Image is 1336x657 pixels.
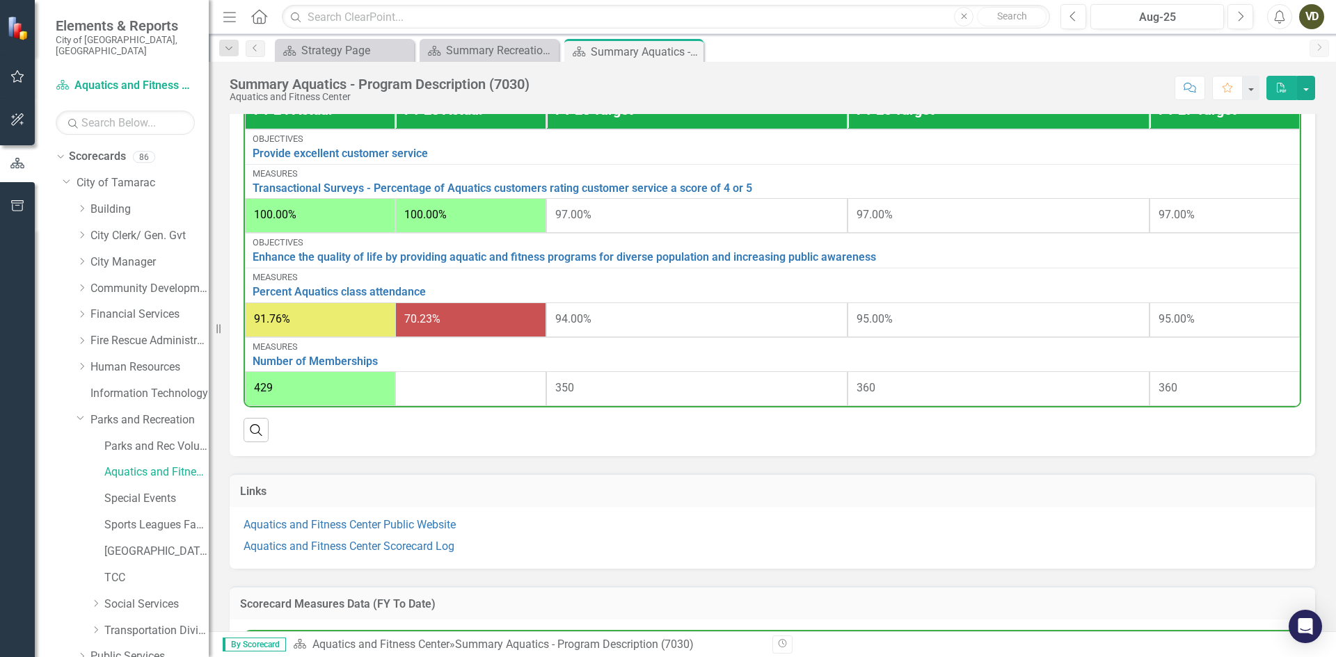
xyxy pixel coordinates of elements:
span: 360 [1159,381,1177,394]
span: 94.00% [555,312,591,325]
span: By Scorecard [223,638,286,651]
div: Measures [253,169,1292,179]
span: 70.23% [404,312,440,325]
a: Financial Services [90,307,209,323]
div: Measures [253,342,1292,352]
span: Search [997,10,1027,22]
div: Aug-25 [1095,9,1219,26]
a: City Clerk/ Gen. Gvt [90,228,209,244]
a: Aquatics and Fitness Center [56,78,195,94]
a: Human Resources [90,359,209,375]
a: Provide excellent customer service [253,147,1292,160]
div: Aquatics and Fitness Center [230,92,530,102]
button: Aug-25 [1090,4,1224,29]
span: 95.00% [857,312,893,325]
h3: Scorecard Measures Data (FY To Date) [240,598,1305,610]
button: Search [977,7,1047,26]
button: VD [1299,4,1324,29]
a: Sports Leagues Facilities Fields [104,517,209,533]
div: Summary Recreation - Program Description (7010) [446,42,555,59]
a: [GEOGRAPHIC_DATA] [104,544,209,560]
a: Strategy Page [278,42,411,59]
a: Community Development [90,281,209,297]
span: 100.00% [254,208,296,221]
a: Transportation Division [104,623,209,639]
a: Transactional Surveys - Percentage of Aquatics customers rating customer service a score of 4 or 5 [253,182,1292,195]
span: 350 [555,381,574,394]
a: Building [90,202,209,218]
span: Elements & Reports [56,17,195,34]
a: Aquatics and Fitness Center Public Website [244,518,456,531]
div: Summary Aquatics - Program Description (7030) [455,638,694,651]
a: Information Technology [90,386,209,402]
h3: Links [240,485,1305,498]
a: Fire Rescue Administration [90,333,209,349]
a: Parks and Rec Volunteers [104,439,209,455]
a: TCC [104,570,209,586]
input: Search ClearPoint... [282,5,1050,29]
span: 97.00% [555,208,591,221]
div: » [293,637,762,653]
span: 95.00% [1159,312,1195,325]
span: 100.00% [404,208,447,221]
img: ClearPoint Strategy [7,15,31,40]
a: Number of Memberships [253,355,1292,368]
a: Enhance the quality of life by providing aquatic and fitness programs for diverse population and ... [253,251,1292,263]
a: Summary Recreation - Program Description (7010) [423,42,555,59]
div: Summary Aquatics - Program Description (7030) [591,43,700,60]
a: Aquatics and Fitness Center Scorecard Log [244,540,454,553]
span: 91.76% [254,312,290,325]
div: Open Intercom Messenger [1289,610,1322,643]
div: Objectives [253,134,1292,144]
a: Aquatics and Fitness Center [312,638,450,651]
div: 86 [133,151,155,163]
div: Objectives [253,238,1292,248]
small: City of [GEOGRAPHIC_DATA], [GEOGRAPHIC_DATA] [56,34,195,57]
span: 97.00% [857,208,893,221]
a: Special Events [104,491,209,507]
span: 97.00% [1159,208,1195,221]
input: Search Below... [56,111,195,135]
a: City of Tamarac [77,175,209,191]
a: Social Services [104,597,209,613]
div: Summary Aquatics - Program Description (7030) [230,76,530,92]
a: Percent Aquatics class attendance [253,286,1292,298]
a: Aquatics and Fitness Center [104,464,209,480]
a: Scorecards [69,149,126,165]
div: Measures [253,273,1292,282]
a: City Manager [90,254,209,270]
span: 360 [857,381,875,394]
div: Strategy Page [301,42,411,59]
span: 429 [254,381,273,394]
a: Parks and Recreation [90,412,209,428]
